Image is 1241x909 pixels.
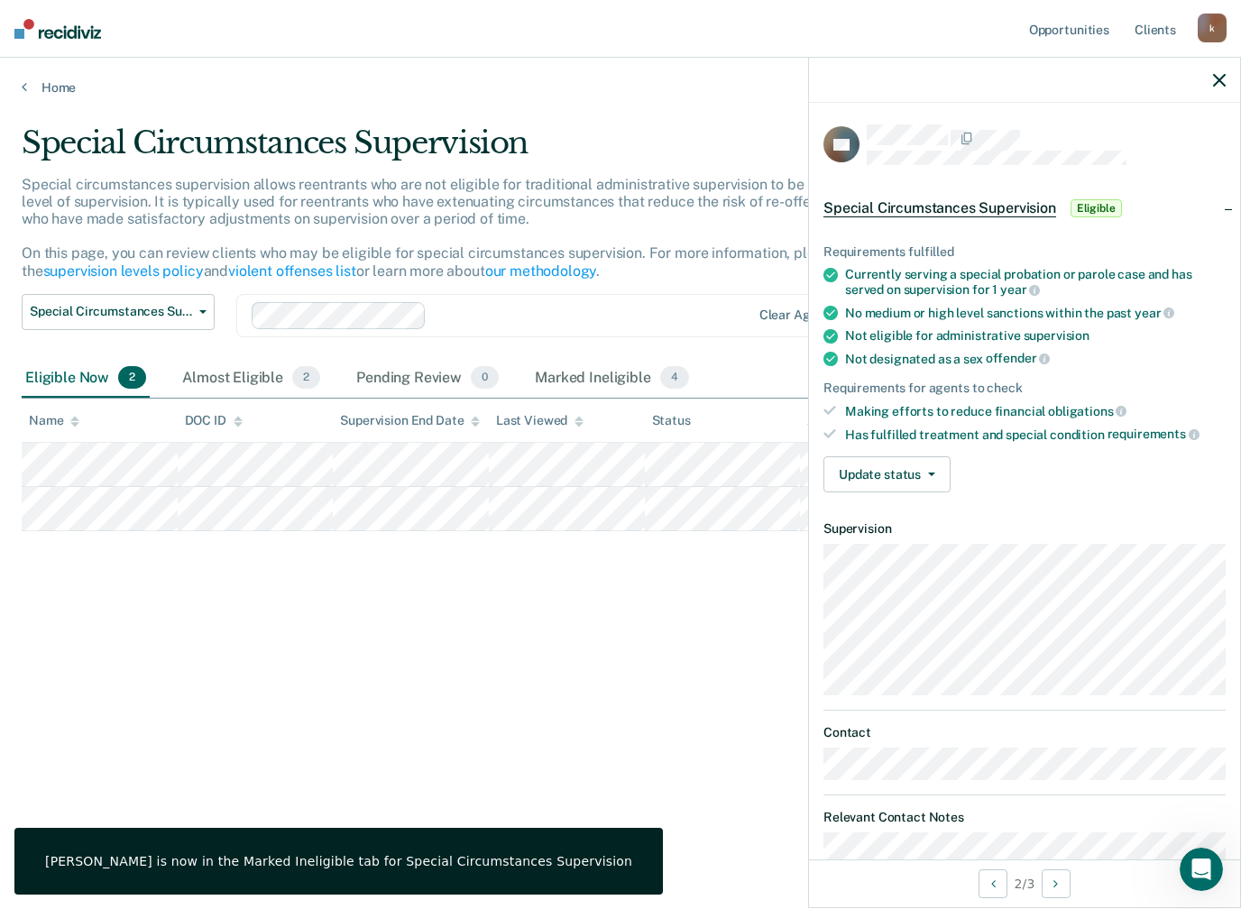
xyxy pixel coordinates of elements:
[660,366,689,390] span: 4
[22,124,952,176] div: Special Circumstances Supervision
[986,351,1051,365] span: offender
[1000,282,1040,297] span: year
[652,413,691,428] div: Status
[340,413,480,428] div: Supervision End Date
[292,366,320,390] span: 2
[1024,328,1089,343] span: supervision
[845,267,1226,298] div: Currently serving a special probation or parole case and has served on supervision for 1
[1135,306,1174,320] span: year
[353,359,502,399] div: Pending Review
[1071,199,1122,217] span: Eligible
[845,328,1226,344] div: Not eligible for administrative
[1108,427,1200,441] span: requirements
[823,456,951,492] button: Update status
[1180,848,1223,891] iframe: Intercom live chat
[823,725,1226,740] dt: Contact
[22,79,1219,96] a: Home
[29,413,79,428] div: Name
[845,427,1226,443] div: Has fulfilled treatment and special condition
[118,366,146,390] span: 2
[1042,869,1071,898] button: Next Opportunity
[45,853,632,869] div: [PERSON_NAME] is now in the Marked Ineligible tab for Special Circumstances Supervision
[485,262,597,280] a: our methodology
[228,262,356,280] a: violent offenses list
[22,359,150,399] div: Eligible Now
[43,262,204,280] a: supervision levels policy
[471,366,499,390] span: 0
[845,305,1226,321] div: No medium or high level sanctions within the past
[30,304,192,319] span: Special Circumstances Supervision
[823,381,1226,396] div: Requirements for agents to check
[1198,14,1227,42] div: k
[823,244,1226,260] div: Requirements fulfilled
[1048,404,1126,418] span: obligations
[809,179,1240,237] div: Special Circumstances SupervisionEligible
[845,403,1226,419] div: Making efforts to reduce financial
[496,413,584,428] div: Last Viewed
[179,359,324,399] div: Almost Eligible
[22,176,947,280] p: Special circumstances supervision allows reentrants who are not eligible for traditional administ...
[809,859,1240,907] div: 2 / 3
[531,359,693,399] div: Marked Ineligible
[14,19,101,39] img: Recidiviz
[823,199,1056,217] span: Special Circumstances Supervision
[845,351,1226,367] div: Not designated as a sex
[979,869,1007,898] button: Previous Opportunity
[823,521,1226,537] dt: Supervision
[185,413,243,428] div: DOC ID
[759,308,836,323] div: Clear agents
[823,810,1226,825] dt: Relevant Contact Notes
